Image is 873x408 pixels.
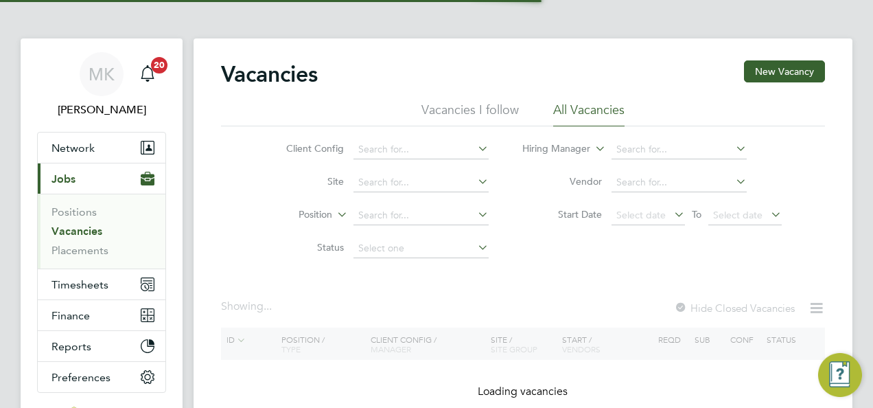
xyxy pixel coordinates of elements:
[89,65,115,83] span: MK
[421,102,519,126] li: Vacancies I follow
[134,52,161,96] a: 20
[38,300,165,330] button: Finance
[51,278,108,291] span: Timesheets
[37,102,166,118] span: Megan Knowles
[265,142,344,155] label: Client Config
[744,60,825,82] button: New Vacancy
[51,172,75,185] span: Jobs
[151,57,167,73] span: 20
[612,140,747,159] input: Search for...
[38,133,165,163] button: Network
[616,209,666,221] span: Select date
[265,241,344,253] label: Status
[353,206,489,225] input: Search for...
[253,208,332,222] label: Position
[51,371,110,384] span: Preferences
[553,102,625,126] li: All Vacancies
[523,208,602,220] label: Start Date
[38,163,165,194] button: Jobs
[264,299,272,313] span: ...
[612,173,747,192] input: Search for...
[511,142,590,156] label: Hiring Manager
[221,60,318,88] h2: Vacancies
[37,52,166,118] a: MK[PERSON_NAME]
[38,269,165,299] button: Timesheets
[353,173,489,192] input: Search for...
[265,175,344,188] label: Site
[38,194,165,269] div: Jobs
[353,239,489,258] input: Select one
[713,209,763,221] span: Select date
[51,340,91,353] span: Reports
[51,225,102,238] a: Vacancies
[38,362,165,392] button: Preferences
[38,331,165,361] button: Reports
[51,205,97,218] a: Positions
[353,140,489,159] input: Search for...
[51,309,90,322] span: Finance
[51,141,95,155] span: Network
[818,353,862,397] button: Engage Resource Center
[51,244,108,257] a: Placements
[523,175,602,188] label: Vendor
[674,302,795,315] label: Hide Closed Vacancies
[688,205,706,223] span: To
[221,299,275,314] div: Showing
